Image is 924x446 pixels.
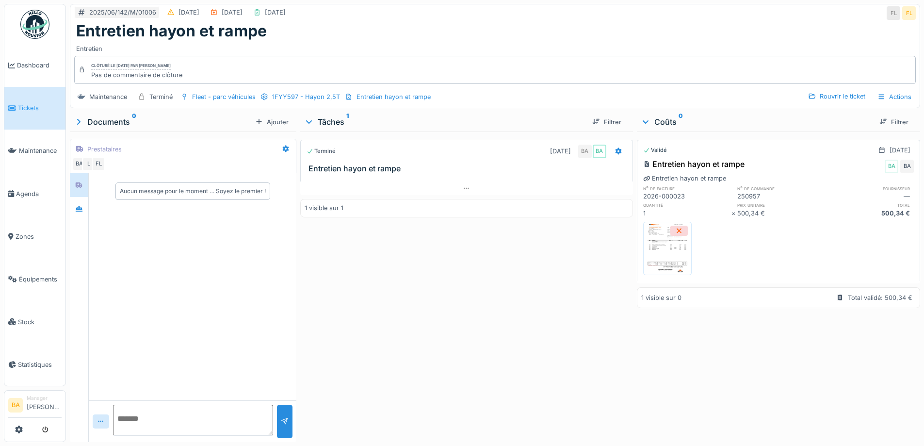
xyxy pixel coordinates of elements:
div: Documents [74,116,251,128]
span: Stock [18,317,62,327]
li: BA [8,398,23,413]
div: BA [593,145,606,158]
div: 1 visible sur 1 [305,203,343,213]
span: Dashboard [17,61,62,70]
div: 2025/06/142/M/01006 [89,8,156,17]
sup: 1 [346,116,349,128]
div: 2026-000023 [643,192,731,201]
a: Tickets [4,87,65,130]
a: Équipements [4,258,65,300]
li: [PERSON_NAME] [27,395,62,415]
sup: 0 [679,116,683,128]
div: Clôturé le [DATE] par [PERSON_NAME] [91,63,171,69]
span: Statistiques [18,360,62,369]
a: Zones [4,215,65,258]
div: Terminé [307,147,336,155]
h6: prix unitaire [737,202,826,208]
div: Pas de commentaire de clôture [91,70,182,80]
span: Maintenance [19,146,62,155]
span: Zones [16,232,62,241]
div: Aucun message pour le moment … Soyez le premier ! [120,187,266,196]
div: Ajouter [251,116,292,129]
div: Validé [643,146,667,154]
span: Tickets [18,103,62,113]
div: FL [887,6,900,20]
div: BA [885,160,898,173]
div: [DATE] [550,147,571,156]
div: FL [92,157,105,171]
a: Agenda [4,172,65,215]
div: [DATE] [265,8,286,17]
img: Badge_color-CXgf-gQk.svg [20,10,49,39]
div: BA [578,145,592,158]
div: Entretien hayon et rampe [357,92,431,101]
h1: Entretien hayon et rampe [76,22,267,40]
div: 500,34 € [826,209,914,218]
a: Stock [4,300,65,343]
span: Agenda [16,189,62,198]
div: 250957 [737,192,826,201]
a: Dashboard [4,44,65,87]
div: Entretien hayon et rampe [643,174,726,183]
h3: Entretien hayon et rampe [308,164,628,173]
div: [DATE] [178,8,199,17]
div: 1 [643,209,731,218]
div: Terminé [149,92,173,101]
div: L [82,157,96,171]
div: Rouvrir le ticket [804,90,869,103]
div: Manager [27,395,62,402]
div: Filtrer [875,116,912,129]
div: 1 visible sur 0 [641,293,681,302]
div: Filtrer [588,116,625,129]
div: Maintenance [89,92,127,101]
a: Maintenance [4,130,65,172]
div: Total validé: 500,34 € [848,293,912,302]
div: × [731,209,738,218]
div: Coûts [641,116,872,128]
div: 500,34 € [737,209,826,218]
img: jc64ppj4wcxbdb897vuq8iltzttg [646,224,689,273]
div: [DATE] [222,8,243,17]
div: Actions [873,90,916,104]
div: FL [902,6,916,20]
a: BA Manager[PERSON_NAME] [8,395,62,418]
h6: n° de facture [643,185,731,192]
span: Équipements [19,275,62,284]
div: Entretien [76,40,914,53]
div: BA [72,157,86,171]
div: BA [900,160,914,173]
div: 1FYY597 - Hayon 2,5T [272,92,340,101]
a: Statistiques [4,343,65,386]
div: Fleet - parc véhicules [192,92,256,101]
h6: n° de commande [737,185,826,192]
sup: 0 [132,116,136,128]
div: [DATE] [890,146,910,155]
div: Entretien hayon et rampe [643,158,745,170]
h6: quantité [643,202,731,208]
h6: fournisseur [826,185,914,192]
div: Prestataires [87,145,122,154]
div: — [826,192,914,201]
div: Tâches [304,116,584,128]
h6: total [826,202,914,208]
